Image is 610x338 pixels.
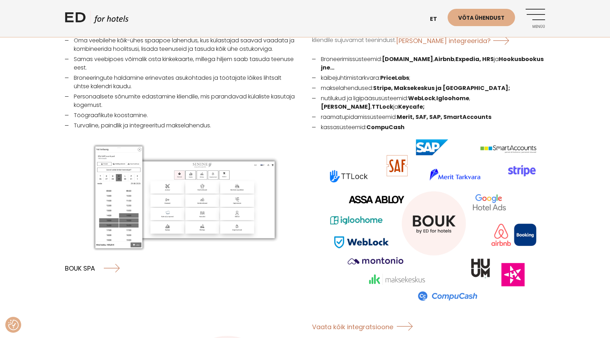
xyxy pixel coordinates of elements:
strong: Igloohome [436,94,469,102]
li: Samas veebipoes võimalik osta kinkekaarte, millega hiljem saab tasuda teenuse eest. [65,55,298,72]
strong: Stripe, Maksekeskus ja [GEOGRAPHIC_DATA]; [373,84,510,92]
a: Menüü [526,9,545,28]
strong: PriceLabs [380,74,409,82]
span: Menüü [526,25,545,29]
li: nutilukud ja ligipääsusüsteemid: , , , ja [312,94,545,111]
strong: Airbnb [434,55,454,63]
img: Spaa_broneerimissusteem.png [65,139,298,255]
li: käibejuhtimistarkvara: ; [312,74,545,82]
a: ED HOTELS [65,11,128,28]
li: makselahendused: [312,84,545,92]
strong: Keycafe; [398,103,425,111]
strong: TTLock [372,103,393,111]
a: [PERSON_NAME] integreerida? [396,31,515,50]
li: Turvaline, paindlik ja integreeritud makselahendus. [65,121,298,130]
strong: WebLock [408,94,435,102]
img: Revisit consent button [8,320,19,330]
a: Võta ühendust [448,9,515,26]
li: Broneeringute haldamine erinevates asukohtades ja töötajate lõikes lihtsalt ühtse kalendri kaudu. [65,74,298,91]
a: et [426,11,448,28]
button: Nõusolekueelistused [8,320,19,330]
li: Töögraafikute koostamine. [65,111,298,120]
strong: Hookusbookus jne… [321,55,544,72]
li: Personaalsete sõnumite edastamine kliendile, mis parandavad külaliste kasutaja kogemust. [65,92,298,109]
strong: [PERSON_NAME] [321,103,371,111]
strong: Merit, SAF, SAP, SmartAccounts [397,113,491,121]
strong: Expedia, HRS [455,55,494,63]
li: kassasüsteemid: [312,123,545,312]
strong: CompuCash [366,123,405,131]
li: Broneerimissüsteemid: , , ja [312,55,545,72]
li: raamatupidamissüsteemid: [312,113,545,121]
strong: [DOMAIN_NAME] [382,55,433,63]
a: BOUK SPA [65,259,120,277]
li: Oma veebilehe kõik-ühes spaapoe lahendus, kus külastajad saavad vaadata ja kombineerida hoolitsus... [65,36,298,53]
